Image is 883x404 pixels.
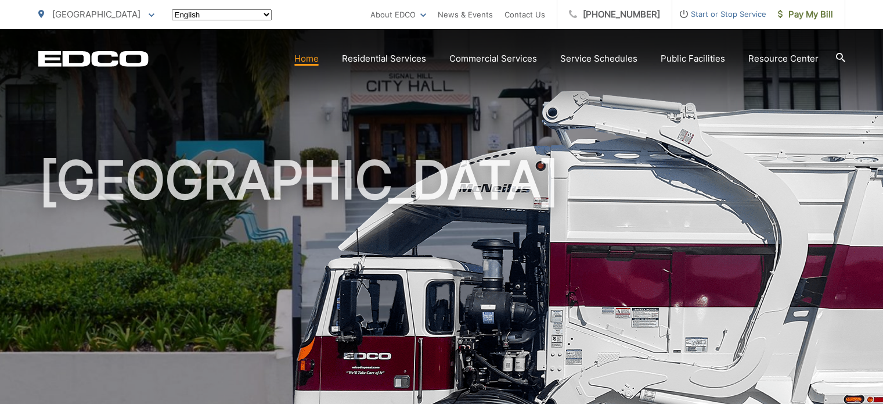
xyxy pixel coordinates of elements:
[560,52,637,66] a: Service Schedules
[438,8,493,22] a: News & Events
[52,9,140,20] span: [GEOGRAPHIC_DATA]
[661,52,725,66] a: Public Facilities
[294,52,319,66] a: Home
[778,8,833,22] span: Pay My Bill
[172,9,272,20] select: Select a language
[504,8,545,22] a: Contact Us
[748,52,819,66] a: Resource Center
[449,52,537,66] a: Commercial Services
[370,8,426,22] a: About EDCO
[38,51,149,67] a: EDCD logo. Return to the homepage.
[342,52,426,66] a: Residential Services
